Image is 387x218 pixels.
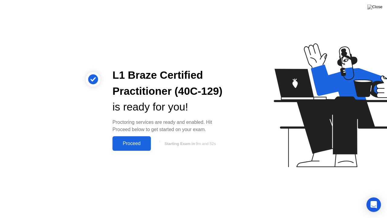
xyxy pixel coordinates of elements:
button: Proceed [112,136,151,151]
span: 9m and 52s [196,141,216,146]
img: Close [367,5,382,9]
button: Starting Exam in9m and 52s [154,138,225,149]
div: is ready for you! [112,99,225,115]
div: Proceed [114,141,149,146]
div: Open Intercom Messenger [366,197,381,212]
div: Proctoring services are ready and enabled. Hit Proceed below to get started on your exam. [112,119,225,133]
div: L1 Braze Certified Practitioner (40C-129) [112,67,225,99]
